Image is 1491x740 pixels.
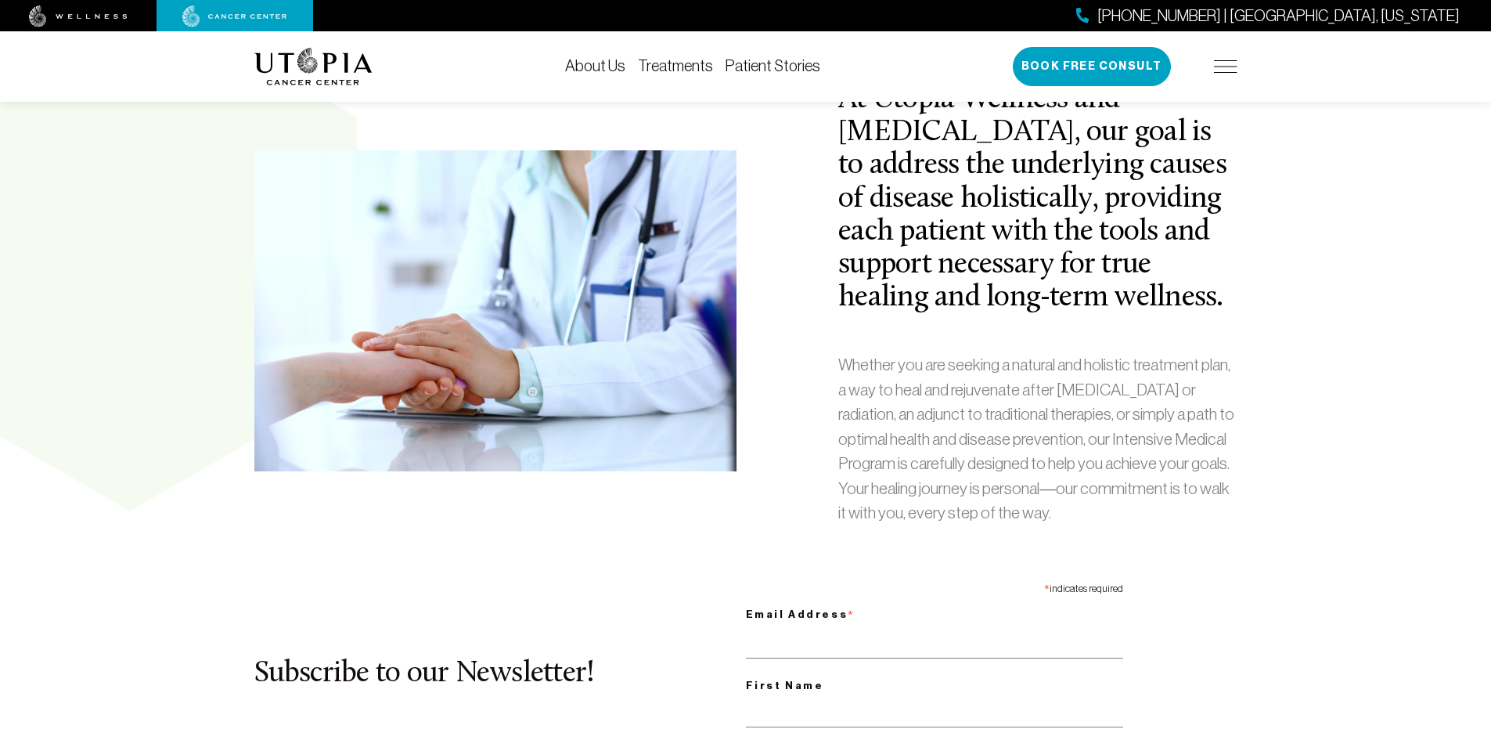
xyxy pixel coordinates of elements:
a: Treatments [638,57,713,74]
img: logo [254,48,373,85]
span: [PHONE_NUMBER] | [GEOGRAPHIC_DATA], [US_STATE] [1097,5,1460,27]
img: wellness [29,5,128,27]
label: First Name [746,677,1123,695]
a: [PHONE_NUMBER] | [GEOGRAPHIC_DATA], [US_STATE] [1076,5,1460,27]
div: indicates required [746,576,1123,598]
button: Book Free Consult [1013,47,1171,86]
img: At Utopia Wellness and Cancer Center, our goal is to address the underlying causes of disease hol... [254,150,736,472]
img: cancer center [182,5,287,27]
p: Whether you are seeking a natural and holistic treatment plan, a way to heal and rejuvenate after... [838,352,1237,525]
h2: At Utopia Wellness and [MEDICAL_DATA], our goal is to address the underlying causes of disease ho... [838,84,1237,315]
img: icon-hamburger [1214,60,1237,73]
h2: Subscribe to our Newsletter! [254,658,746,691]
a: About Us [565,57,625,74]
a: Patient Stories [726,57,820,74]
label: Email Address [746,598,1123,626]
